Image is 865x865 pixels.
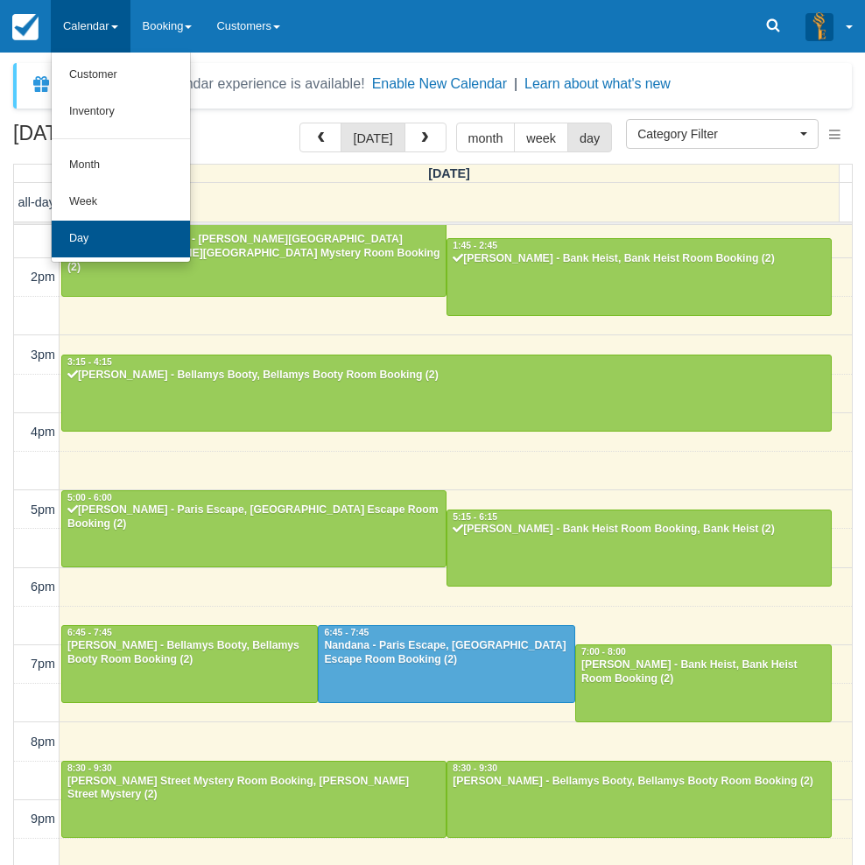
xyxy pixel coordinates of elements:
a: Customer [52,57,190,94]
span: 6:45 - 7:45 [67,628,112,637]
a: 8:30 - 9:30[PERSON_NAME] - Bellamys Booty, Bellamys Booty Room Booking (2) [447,761,832,838]
a: 1:30 - 2:30[PERSON_NAME]'eed - [PERSON_NAME][GEOGRAPHIC_DATA] Mystery, [PERSON_NAME][GEOGRAPHIC_D... [61,219,447,296]
button: day [567,123,612,152]
ul: Calendar [51,53,191,263]
img: checkfront-main-nav-mini-logo.png [12,14,39,40]
a: 1:45 - 2:45[PERSON_NAME] - Bank Heist, Bank Heist Room Booking (2) [447,238,832,315]
div: A new Booking Calendar experience is available! [59,74,365,95]
div: [PERSON_NAME]'eed - [PERSON_NAME][GEOGRAPHIC_DATA] Mystery, [PERSON_NAME][GEOGRAPHIC_DATA] Myster... [67,233,441,275]
button: [DATE] [341,123,404,152]
a: 7:00 - 8:00[PERSON_NAME] - Bank Heist, Bank Heist Room Booking (2) [575,644,832,721]
span: 6pm [31,580,55,594]
span: 7pm [31,657,55,671]
span: 8pm [31,735,55,749]
a: 6:45 - 7:45[PERSON_NAME] - Bellamys Booty, Bellamys Booty Room Booking (2) [61,625,318,702]
span: 6:45 - 7:45 [324,628,369,637]
h2: [DATE] [13,123,235,155]
button: Enable New Calendar [372,75,507,93]
button: month [456,123,516,152]
span: 3:15 - 4:15 [67,357,112,367]
span: 9pm [31,812,55,826]
a: Day [52,221,190,257]
span: 8:30 - 9:30 [453,763,497,773]
div: [PERSON_NAME] - Bellamys Booty, Bellamys Booty Room Booking (2) [452,775,826,789]
button: Category Filter [626,119,819,149]
img: A3 [805,12,833,40]
a: Inventory [52,94,190,130]
div: Nandana - Paris Escape, [GEOGRAPHIC_DATA] Escape Room Booking (2) [323,639,569,667]
a: 8:30 - 9:30[PERSON_NAME] Street Mystery Room Booking, [PERSON_NAME] Street Mystery (2) [61,761,447,838]
span: | [514,76,517,91]
span: Category Filter [637,125,796,143]
div: [PERSON_NAME] - Paris Escape, [GEOGRAPHIC_DATA] Escape Room Booking (2) [67,503,441,531]
div: [PERSON_NAME] - Bellamys Booty, Bellamys Booty Room Booking (2) [67,369,826,383]
div: [PERSON_NAME] - Bank Heist Room Booking, Bank Heist (2) [452,523,826,537]
a: 5:00 - 6:00[PERSON_NAME] - Paris Escape, [GEOGRAPHIC_DATA] Escape Room Booking (2) [61,490,447,567]
span: 4pm [31,425,55,439]
a: 5:15 - 6:15[PERSON_NAME] - Bank Heist Room Booking, Bank Heist (2) [447,510,832,587]
a: Learn about what's new [524,76,671,91]
span: 7:00 - 8:00 [581,647,626,657]
a: 3:15 - 4:15[PERSON_NAME] - Bellamys Booty, Bellamys Booty Room Booking (2) [61,355,832,432]
a: 6:45 - 7:45Nandana - Paris Escape, [GEOGRAPHIC_DATA] Escape Room Booking (2) [318,625,574,702]
div: [PERSON_NAME] Street Mystery Room Booking, [PERSON_NAME] Street Mystery (2) [67,775,441,803]
span: 1:45 - 2:45 [453,241,497,250]
div: [PERSON_NAME] - Bank Heist, Bank Heist Room Booking (2) [452,252,826,266]
button: week [514,123,568,152]
span: 2pm [31,270,55,284]
span: [DATE] [428,166,470,180]
span: 5:00 - 6:00 [67,493,112,503]
span: all-day [18,195,55,209]
span: 5pm [31,503,55,517]
a: Month [52,147,190,184]
div: [PERSON_NAME] - Bellamys Booty, Bellamys Booty Room Booking (2) [67,639,313,667]
a: Week [52,184,190,221]
span: 3pm [31,348,55,362]
div: [PERSON_NAME] - Bank Heist, Bank Heist Room Booking (2) [580,658,826,686]
span: 8:30 - 9:30 [67,763,112,773]
span: 5:15 - 6:15 [453,512,497,522]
